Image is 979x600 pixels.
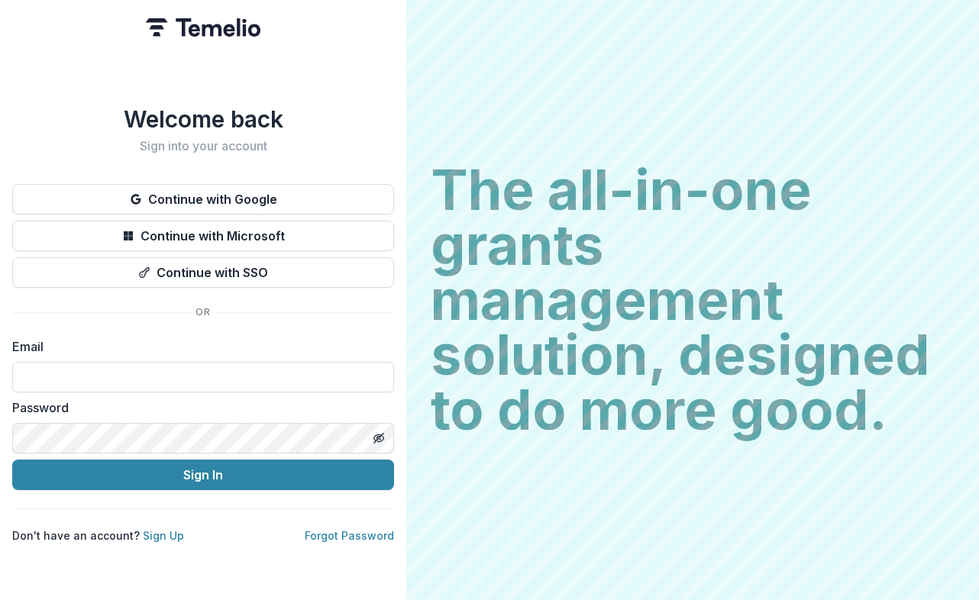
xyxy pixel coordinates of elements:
[367,426,391,450] button: Toggle password visibility
[143,529,184,542] a: Sign Up
[12,337,385,356] label: Email
[12,398,385,417] label: Password
[12,257,394,288] button: Continue with SSO
[12,527,184,544] p: Don't have an account?
[305,529,394,542] a: Forgot Password
[146,18,260,37] img: Temelio
[12,221,394,251] button: Continue with Microsoft
[12,139,394,153] h2: Sign into your account
[12,460,394,490] button: Sign In
[12,184,394,215] button: Continue with Google
[12,105,394,133] h1: Welcome back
